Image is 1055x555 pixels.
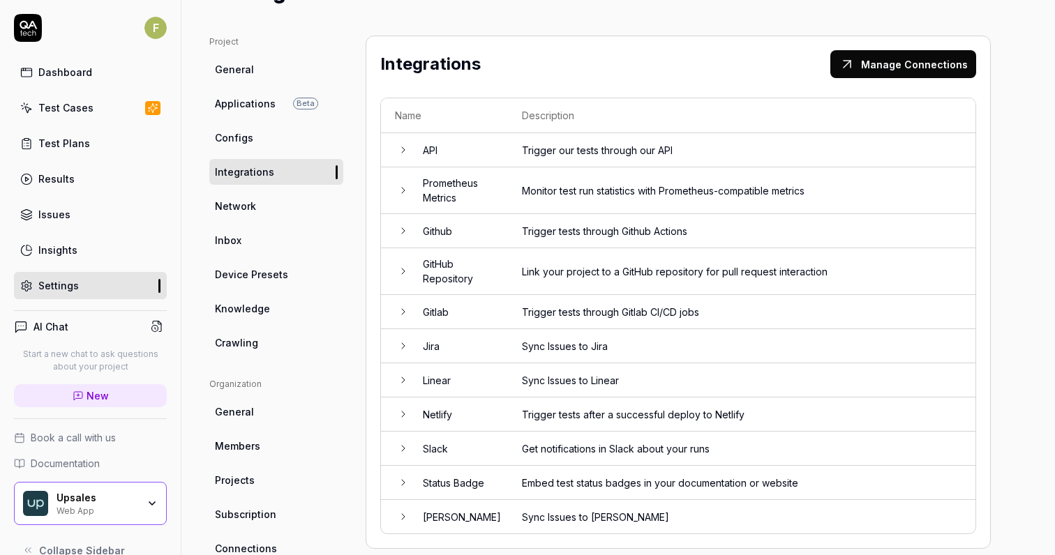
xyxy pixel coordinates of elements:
[215,96,276,111] span: Applications
[14,482,167,525] button: Upsales LogoUpsalesWeb App
[14,430,167,445] a: Book a call with us
[215,165,274,179] span: Integrations
[14,130,167,157] a: Test Plans
[14,272,167,299] a: Settings
[57,504,137,515] div: Web App
[14,384,167,407] a: New
[31,456,100,471] span: Documentation
[209,261,343,287] a: Device Presets
[209,159,343,185] a: Integrations
[144,17,167,39] span: F
[33,319,68,334] h4: AI Chat
[14,201,167,228] a: Issues
[508,432,975,466] td: Get notifications in Slack about your runs
[409,133,508,167] td: API
[209,125,343,151] a: Configs
[38,65,92,79] div: Dashboard
[14,59,167,86] a: Dashboard
[409,466,508,500] td: Status Badge
[508,329,975,363] td: Sync Issues to Jira
[38,207,70,222] div: Issues
[409,500,508,533] td: [PERSON_NAME]
[508,466,975,500] td: Embed test status badges in your documentation or website
[409,363,508,397] td: Linear
[409,397,508,432] td: Netlify
[209,330,343,356] a: Crawling
[209,296,343,321] a: Knowledge
[215,267,288,282] span: Device Presets
[23,491,48,516] img: Upsales Logo
[293,98,318,109] span: Beta
[209,56,343,82] a: General
[508,500,975,533] td: Sync Issues to [PERSON_NAME]
[508,214,975,248] td: Trigger tests through Github Actions
[508,248,975,295] td: Link your project to a GitHub repository for pull request interaction
[14,236,167,264] a: Insights
[209,433,343,459] a: Members
[215,335,258,350] span: Crawling
[508,98,975,133] th: Description
[38,136,90,151] div: Test Plans
[209,378,343,390] div: Organization
[215,233,241,248] span: Inbox
[215,404,254,419] span: General
[215,130,253,145] span: Configs
[38,100,93,115] div: Test Cases
[14,348,167,373] p: Start a new chat to ask questions about your project
[409,329,508,363] td: Jira
[409,432,508,466] td: Slack
[209,193,343,219] a: Network
[508,295,975,329] td: Trigger tests through Gitlab CI/CD jobs
[14,456,167,471] a: Documentation
[508,397,975,432] td: Trigger tests after a successful deploy to Netlify
[508,363,975,397] td: Sync Issues to Linear
[508,167,975,214] td: Monitor test run statistics with Prometheus-compatible metrics
[209,36,343,48] div: Project
[209,399,343,425] a: General
[380,52,481,77] h2: Integrations
[409,248,508,295] td: GitHub Repository
[830,50,976,78] button: Manage Connections
[31,430,116,445] span: Book a call with us
[38,243,77,257] div: Insights
[409,214,508,248] td: Github
[381,98,508,133] th: Name
[209,501,343,527] a: Subscription
[38,278,79,293] div: Settings
[87,388,109,403] span: New
[215,507,276,522] span: Subscription
[209,467,343,493] a: Projects
[38,172,75,186] div: Results
[215,473,255,487] span: Projects
[209,91,343,116] a: ApplicationsBeta
[209,227,343,253] a: Inbox
[14,94,167,121] a: Test Cases
[57,492,137,504] div: Upsales
[14,165,167,192] a: Results
[409,167,508,214] td: Prometheus Metrics
[215,301,270,316] span: Knowledge
[215,439,260,453] span: Members
[215,62,254,77] span: General
[215,199,256,213] span: Network
[508,133,975,167] td: Trigger our tests through our API
[409,295,508,329] td: Gitlab
[144,14,167,42] button: F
